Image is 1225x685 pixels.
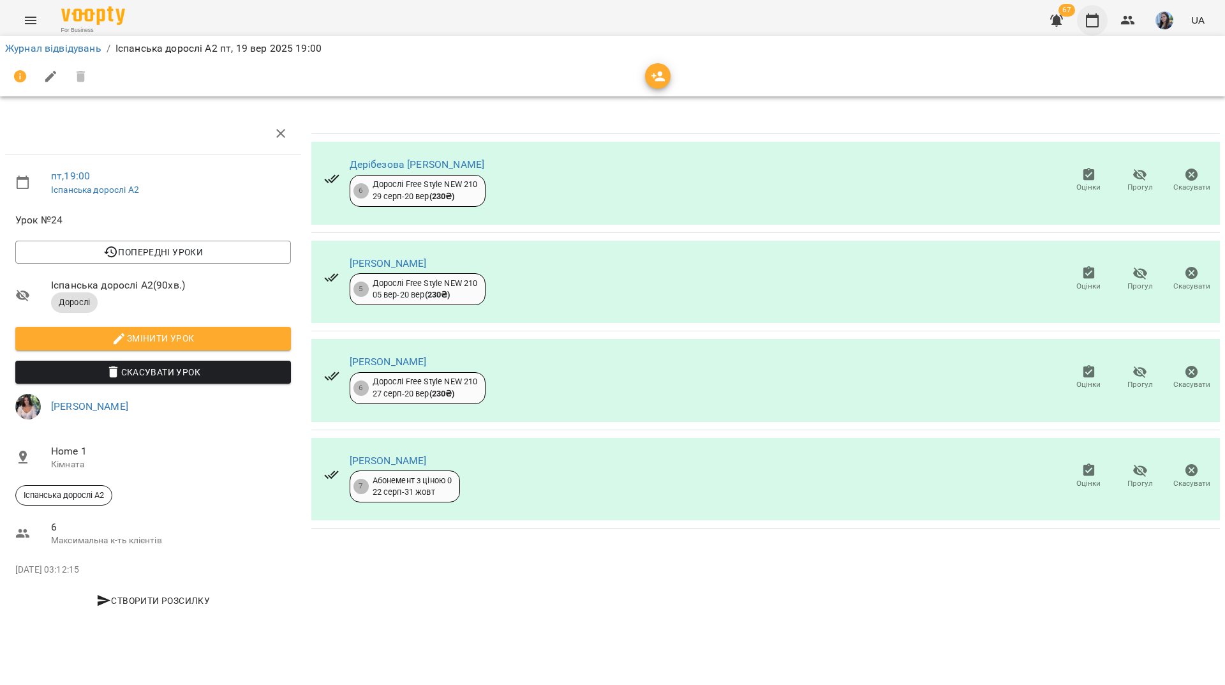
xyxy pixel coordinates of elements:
button: Попередні уроки [15,241,291,264]
p: Максимальна к-ть клієнтів [51,534,291,547]
button: Скасувати [1166,459,1217,495]
button: Змінити урок [15,327,291,350]
nav: breadcrumb [5,41,1220,56]
button: Скасувати Урок [15,361,291,384]
span: Урок №24 [15,213,291,228]
button: Прогул [1115,261,1166,297]
button: Оцінки [1063,360,1115,396]
a: [PERSON_NAME] [350,356,427,368]
a: [PERSON_NAME] [350,455,427,467]
div: 7 [353,479,369,494]
span: Оцінки [1076,281,1101,292]
span: Оцінки [1076,478,1101,489]
button: Скасувати [1166,261,1217,297]
span: Змінити урок [26,331,281,346]
b: ( 230 ₴ ) [425,290,450,299]
div: 6 [353,183,369,199]
span: Прогул [1127,182,1153,193]
span: Скасувати [1173,182,1210,193]
span: For Business [61,26,125,34]
button: Прогул [1115,163,1166,199]
a: Дерібезова [PERSON_NAME] [350,158,485,170]
span: Скасувати [1173,379,1210,390]
a: [PERSON_NAME] [51,400,128,412]
button: Оцінки [1063,163,1115,199]
span: Іспанська дорослі А2 ( 90 хв. ) [51,278,291,293]
span: Дорослі [51,297,98,308]
div: Дорослі Free Style NEW 210 05 вер - 20 вер [373,278,478,301]
div: 5 [353,282,369,297]
button: Прогул [1115,360,1166,396]
button: Прогул [1115,459,1166,495]
div: Дорослі Free Style NEW 210 29 серп - 20 вер [373,179,478,202]
span: Прогул [1127,379,1153,390]
button: UA [1186,8,1210,32]
span: Прогул [1127,478,1153,489]
span: Іспанська дорослі А2 [16,490,112,501]
b: ( 230 ₴ ) [429,389,455,398]
a: Іспанська дорослі А2 [51,184,139,195]
button: Скасувати [1166,360,1217,396]
div: Дорослі Free Style NEW 210 27 серп - 20 вер [373,376,478,400]
img: 7257e8bb75545e5bf123dfdeb50cf1ff.jpeg [15,394,41,419]
div: 6 [353,380,369,396]
button: Оцінки [1063,261,1115,297]
span: Скасувати [1173,281,1210,292]
div: Абонемент з ціною 0 22 серп - 31 жовт [373,475,452,499]
span: Прогул [1127,281,1153,292]
p: Кімната [51,458,291,471]
span: Скасувати [1173,478,1210,489]
button: Menu [15,5,46,36]
img: b6e1badff8a581c3b3d1def27785cccf.jpg [1155,11,1173,29]
a: пт , 19:00 [51,170,90,182]
p: Іспанська дорослі А2 пт, 19 вер 2025 19:00 [115,41,322,56]
a: Журнал відвідувань [5,42,101,54]
span: Попередні уроки [26,245,281,260]
span: Home 1 [51,444,291,459]
span: UA [1191,13,1205,27]
span: Оцінки [1076,379,1101,390]
button: Оцінки [1063,459,1115,495]
span: Скасувати Урок [26,365,281,380]
li: / [107,41,110,56]
div: Іспанська дорослі А2 [15,485,112,506]
span: 6 [51,520,291,535]
span: Оцінки [1076,182,1101,193]
span: Створити розсилку [20,593,286,608]
span: 67 [1058,4,1075,17]
button: Скасувати [1166,163,1217,199]
b: ( 230 ₴ ) [429,192,455,201]
button: Створити розсилку [15,589,291,612]
img: Voopty Logo [61,6,125,25]
p: [DATE] 03:12:15 [15,564,291,576]
a: [PERSON_NAME] [350,257,427,269]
